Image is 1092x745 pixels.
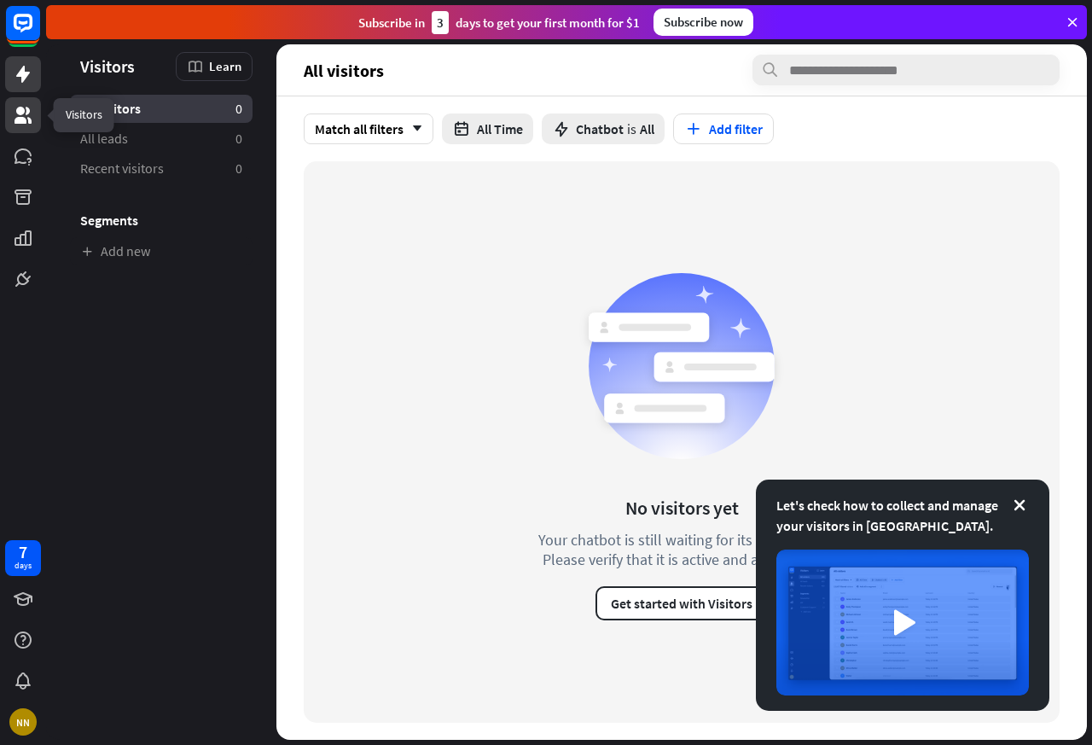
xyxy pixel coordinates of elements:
[507,530,857,569] div: Your chatbot is still waiting for its first visitor. Please verify that it is active and accessible.
[776,550,1029,696] img: image
[9,708,37,736] div: NN
[80,160,164,178] span: Recent visitors
[627,120,636,137] span: is
[209,58,241,74] span: Learn
[80,100,141,118] span: All visitors
[235,100,242,118] aside: 0
[442,113,533,144] button: All Time
[15,560,32,572] div: days
[653,9,753,36] div: Subscribe now
[19,544,27,560] div: 7
[70,154,253,183] a: Recent visitors 0
[235,130,242,148] aside: 0
[776,495,1029,536] div: Let's check how to collect and manage your visitors in [GEOGRAPHIC_DATA].
[432,11,449,34] div: 3
[595,586,768,620] button: Get started with Visitors
[358,11,640,34] div: Subscribe in days to get your first month for $1
[70,212,253,229] h3: Segments
[576,120,624,137] span: Chatbot
[235,160,242,178] aside: 0
[625,496,739,520] div: No visitors yet
[70,237,253,265] a: Add new
[304,113,433,144] div: Match all filters
[304,61,384,80] span: All visitors
[404,124,422,134] i: arrow_down
[70,125,253,153] a: All leads 0
[5,540,41,576] a: 7 days
[673,113,774,144] button: Add filter
[80,130,128,148] span: All leads
[80,56,135,76] span: Visitors
[14,7,65,58] button: Open LiveChat chat widget
[640,120,654,137] span: All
